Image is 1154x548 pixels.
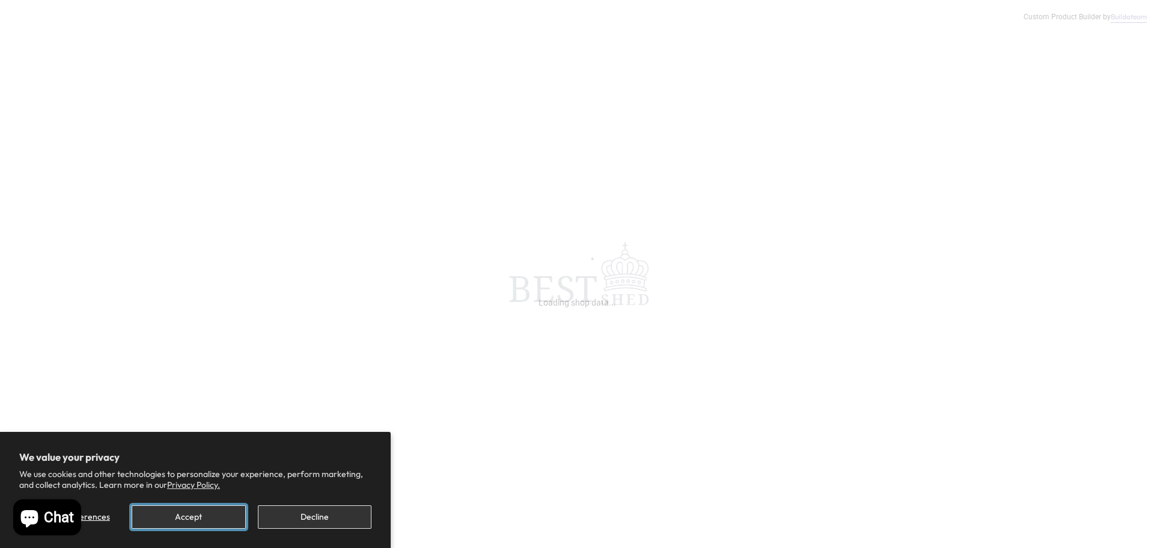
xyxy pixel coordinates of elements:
[10,499,85,538] inbox-online-store-chat: Shopify online store chat
[19,451,371,463] h2: We value your privacy
[167,479,220,490] a: Privacy Policy.
[19,469,371,490] p: We use cookies and other technologies to personalize your experience, perform marketing, and coll...
[258,505,371,529] button: Decline
[132,505,245,529] button: Accept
